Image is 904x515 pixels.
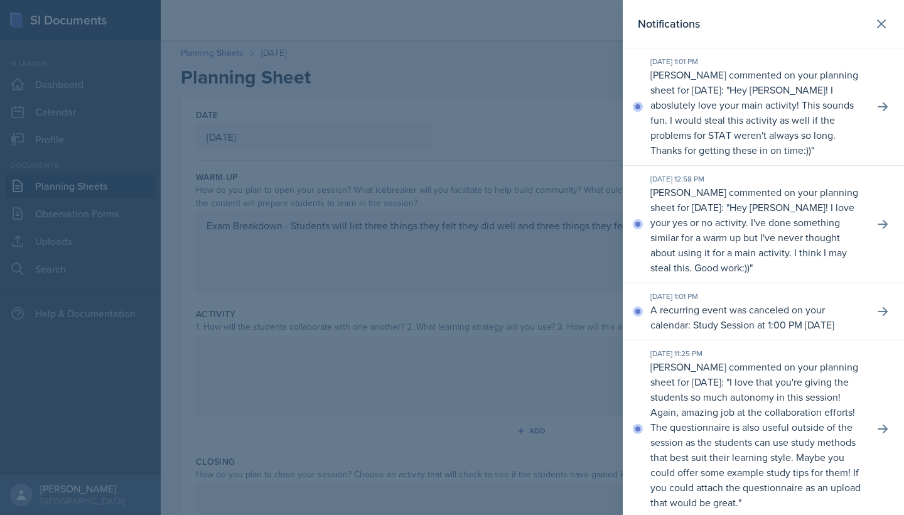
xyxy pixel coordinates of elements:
div: [DATE] 1:01 PM [650,56,864,67]
p: [PERSON_NAME] commented on your planning sheet for [DATE]: " " [650,185,864,275]
div: [DATE] 11:25 PM [650,348,864,359]
h2: Notifications [638,15,700,33]
p: Hey [PERSON_NAME]! I love your yes or no activity. I've done something similar for a warm up but ... [650,200,854,274]
p: Hey [PERSON_NAME]! I aboslutely love your main activity! This sounds fun. I would steal this acti... [650,83,854,157]
div: [DATE] 1:01 PM [650,291,864,302]
p: I love that you're giving the students so much autonomy in this session! Again, amazing job at th... [650,375,861,509]
div: [DATE] 12:58 PM [650,173,864,185]
p: [PERSON_NAME] commented on your planning sheet for [DATE]: " " [650,67,864,158]
p: [PERSON_NAME] commented on your planning sheet for [DATE]: " " [650,359,864,510]
p: A recurring event was canceled on your calendar: Study Session at 1:00 PM [DATE] [650,302,864,332]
